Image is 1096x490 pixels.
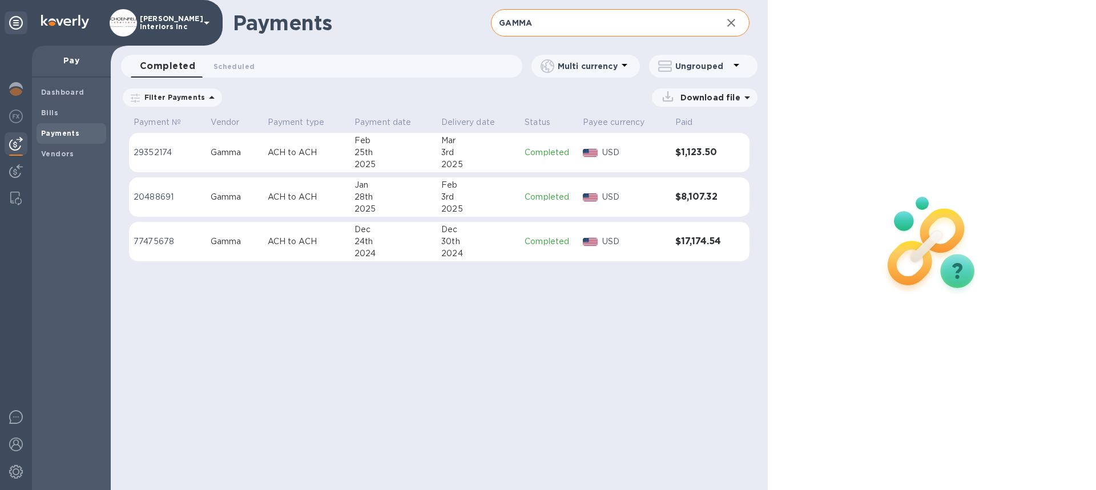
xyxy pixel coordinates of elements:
[354,135,432,147] div: Feb
[441,147,515,159] div: 3rd
[676,92,740,103] p: Download file
[134,191,202,203] p: 20488691
[675,192,725,203] h3: $8,107.32
[134,147,202,159] p: 29352174
[134,236,202,248] p: 77475678
[525,147,573,159] p: Completed
[213,60,255,72] span: Scheduled
[675,236,725,247] h3: $17,174.54
[5,11,27,34] div: Unpin categories
[441,159,515,171] div: 2025
[41,55,102,66] p: Pay
[354,224,432,236] div: Dec
[441,116,495,128] p: Delivery date
[134,116,181,128] p: Payment №
[268,191,345,203] p: ACH to ACH
[583,238,598,246] img: USD
[441,224,515,236] div: Dec
[675,147,725,158] h3: $1,123.50
[268,236,345,248] p: ACH to ACH
[354,179,432,191] div: Jan
[354,159,432,171] div: 2025
[441,248,515,260] div: 2024
[211,147,259,159] div: Gamma
[354,191,432,203] div: 28th
[441,236,515,248] div: 30th
[41,15,89,29] img: Logo
[441,179,515,191] div: Feb
[602,191,666,203] p: USD
[233,11,491,35] h1: Payments
[558,60,618,72] p: Multi currency
[211,116,240,128] p: Vendor
[675,116,693,128] p: Paid
[140,92,205,102] p: Filter Payments
[354,203,432,215] div: 2025
[583,116,660,128] span: Payee currency
[9,110,23,123] img: Foreign exchange
[268,116,325,128] p: Payment type
[268,147,345,159] p: ACH to ACH
[41,149,74,158] b: Vendors
[41,88,84,96] b: Dashboard
[41,108,58,117] b: Bills
[525,191,573,203] p: Completed
[583,116,645,128] p: Payee currency
[525,116,565,128] span: Status
[602,236,666,248] p: USD
[675,60,730,72] p: Ungrouped
[354,116,412,128] p: Payment date
[675,116,708,128] span: Paid
[140,58,195,74] span: Completed
[441,203,515,215] div: 2025
[441,116,510,128] span: Delivery date
[211,236,259,248] div: Gamma
[525,116,550,128] p: Status
[140,15,197,31] p: [PERSON_NAME] Interiors Inc
[602,147,666,159] p: USD
[134,116,196,128] span: Payment №
[441,191,515,203] div: 3rd
[41,129,79,137] b: Payments
[354,248,432,260] div: 2024
[268,116,340,128] span: Payment type
[583,149,598,157] img: USD
[354,116,426,128] span: Payment date
[583,193,598,201] img: USD
[441,135,515,147] div: Mar
[211,116,255,128] span: Vendor
[525,236,573,248] p: Completed
[354,236,432,248] div: 24th
[211,191,259,203] div: Gamma
[354,147,432,159] div: 25th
